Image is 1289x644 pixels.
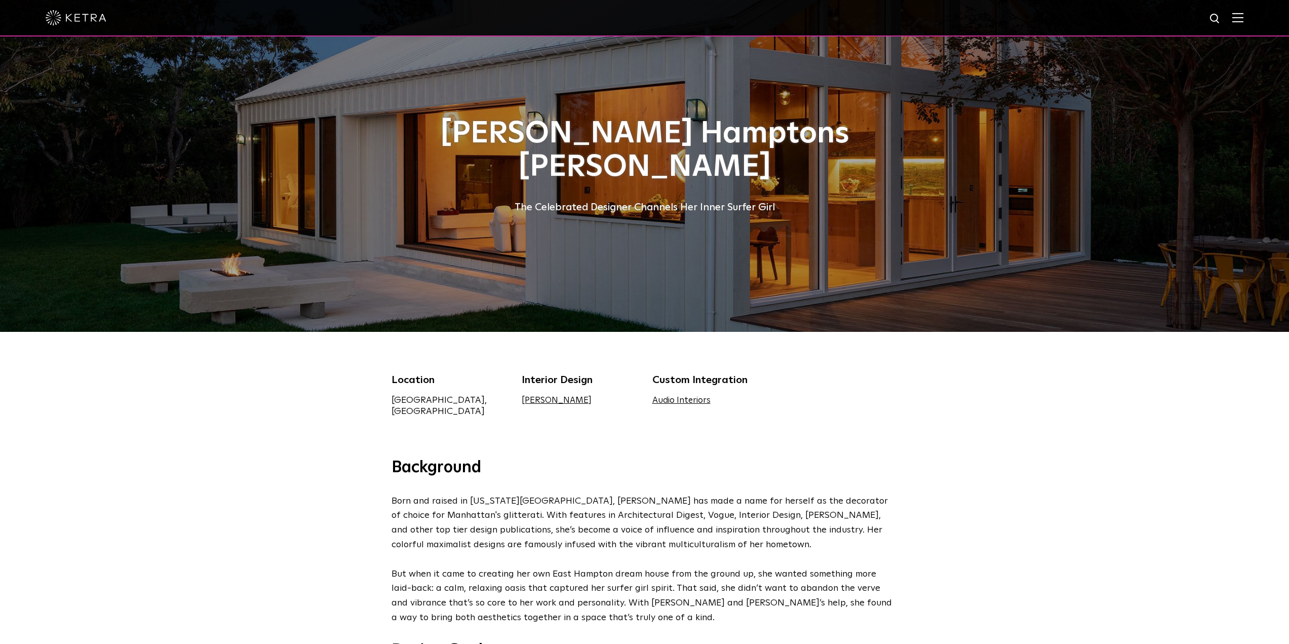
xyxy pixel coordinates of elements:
[392,458,898,479] h3: Background
[46,10,106,25] img: ketra-logo-2019-white
[392,199,898,215] div: The Celebrated Designer Channels Her Inner Surfer Girl
[1232,13,1243,22] img: Hamburger%20Nav.svg
[392,372,507,388] div: Location
[1209,13,1222,25] img: search icon
[522,372,637,388] div: Interior Design
[392,494,893,625] p: Born and raised in [US_STATE][GEOGRAPHIC_DATA], [PERSON_NAME] has made a name for herself as the ...
[392,395,507,417] div: [GEOGRAPHIC_DATA], [GEOGRAPHIC_DATA]
[392,117,898,184] h1: [PERSON_NAME] Hamptons [PERSON_NAME]
[652,372,768,388] div: Custom Integration
[652,396,711,405] a: Audio Interiors
[522,396,592,405] a: [PERSON_NAME]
